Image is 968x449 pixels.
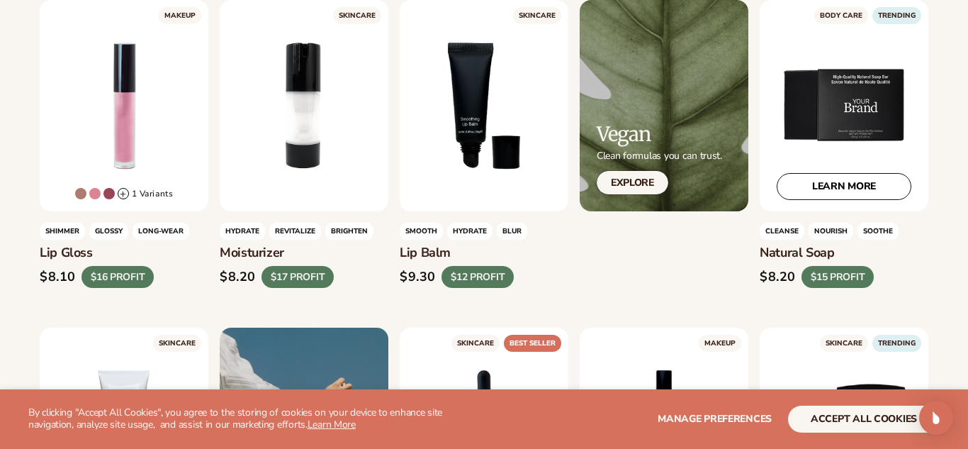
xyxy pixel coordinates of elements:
p: Clean formulas you can trust. [597,150,722,162]
p: By clicking "Accept All Cookies", you agree to the storing of cookies on your device to enhance s... [28,407,483,431]
div: $16 PROFIT [81,267,154,289]
div: $17 PROFIT [261,267,334,289]
a: Explore [597,171,668,194]
span: GLOSSY [89,223,128,240]
span: LONG-WEAR [133,223,189,240]
span: SOOTHE [857,223,899,240]
h3: Lip Balm [400,245,568,261]
span: Manage preferences [658,412,772,426]
button: Manage preferences [658,406,772,433]
span: Shimmer [40,223,85,240]
h3: Moisturizer [220,245,388,261]
h3: Natural Soap [760,245,928,261]
span: REVITALIZE [269,223,321,240]
div: Open Intercom Messenger [919,401,953,435]
h3: Lip Gloss [40,245,208,261]
span: NOURISH [809,223,853,240]
a: LEARN MORE [777,173,911,200]
div: $15 PROFIT [801,267,874,289]
button: accept all cookies [788,406,940,433]
h2: Vegan [597,123,722,145]
span: HYDRATE [447,223,493,240]
span: HYDRATE [220,223,265,240]
div: $8.20 [220,270,256,285]
div: $8.20 [760,270,796,285]
div: $8.10 [40,270,76,285]
span: Cleanse [760,223,804,240]
span: BRIGHTEN [325,223,373,240]
div: $12 PROFIT [441,267,514,289]
span: BLUR [497,223,527,240]
a: Learn More [308,418,356,431]
span: SMOOTH [400,223,443,240]
div: $9.30 [400,270,436,285]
